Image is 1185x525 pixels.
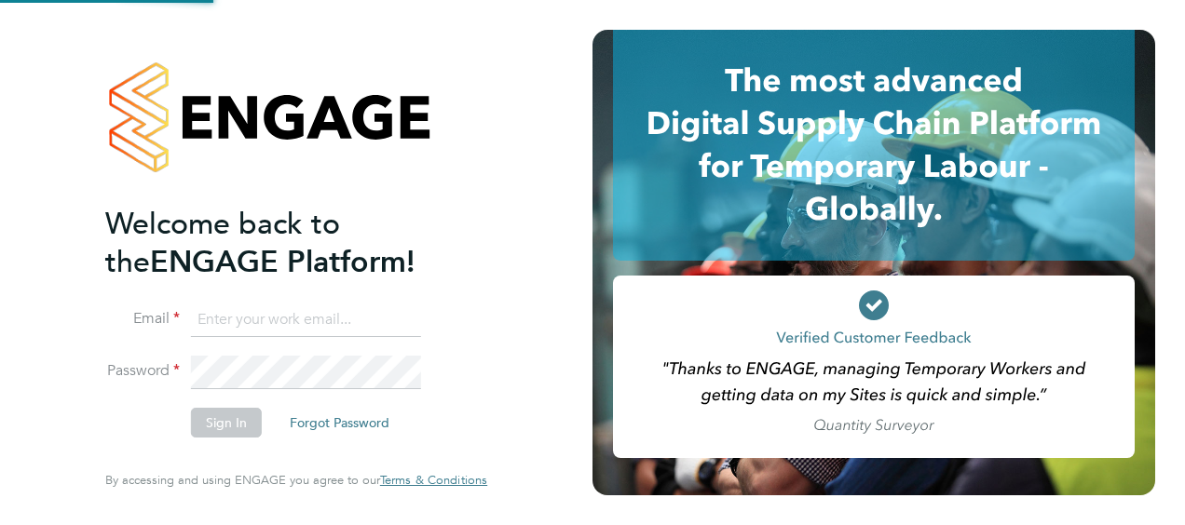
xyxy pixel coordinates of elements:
h2: ENGAGE Platform! [105,205,469,281]
input: Enter your work email... [191,303,421,337]
label: Password [105,361,180,381]
span: Terms & Conditions [380,472,487,488]
button: Forgot Password [275,408,404,437]
button: Sign In [191,408,262,437]
a: Terms & Conditions [380,473,487,488]
span: By accessing and using ENGAGE you agree to our [105,472,487,488]
label: Email [105,309,180,329]
span: Welcome back to the [105,206,340,280]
